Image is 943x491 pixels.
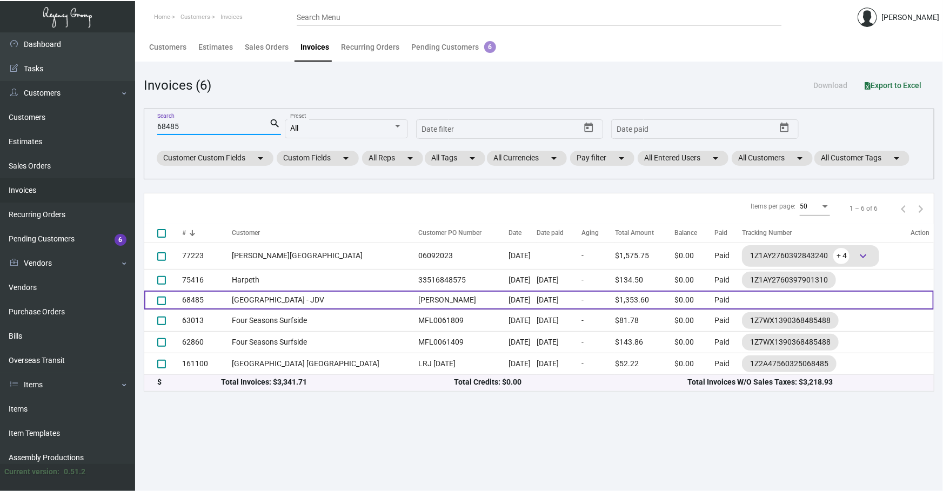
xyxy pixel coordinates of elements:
[182,310,232,331] td: 63013
[509,243,537,269] td: [DATE]
[615,228,674,238] div: Total Amount
[751,201,795,211] div: Items per page:
[615,353,674,374] td: $52.22
[413,269,509,291] td: 33516848575
[232,228,413,238] div: Customer
[537,269,581,291] td: [DATE]
[674,291,714,310] td: $0.00
[582,228,599,238] div: Aging
[912,200,929,217] button: Next page
[895,200,912,217] button: Previous page
[149,42,186,53] div: Customers
[509,310,537,331] td: [DATE]
[714,310,743,331] td: Paid
[413,243,509,269] td: 06092023
[800,203,807,210] span: 50
[615,310,674,331] td: $81.78
[277,151,359,166] mat-chip: Custom Fields
[881,12,939,23] div: [PERSON_NAME]
[413,353,509,374] td: LRJ [DATE]
[157,151,273,166] mat-chip: Customer Custom Fields
[339,152,352,165] mat-icon: arrow_drop_down
[582,331,615,353] td: -
[221,376,454,388] div: Total Invoices: $3,341.71
[537,228,564,238] div: Date paid
[537,310,581,331] td: [DATE]
[232,331,413,353] td: Four Seasons Surfside
[182,353,232,374] td: 161100
[220,14,243,21] span: Invoices
[858,8,877,27] img: admin@bootstrapmaster.com
[198,42,233,53] div: Estimates
[300,42,329,53] div: Invoices
[911,224,934,243] th: Action
[709,152,722,165] mat-icon: arrow_drop_down
[714,269,743,291] td: Paid
[582,269,615,291] td: -
[4,466,59,477] div: Current version:
[857,250,870,263] span: keyboard_arrow_down
[64,466,85,477] div: 0.51.2
[800,203,830,211] mat-select: Items per page:
[674,353,714,374] td: $0.00
[582,310,615,331] td: -
[270,117,281,130] mat-icon: search
[714,353,743,374] td: Paid
[182,243,232,269] td: 77223
[750,274,828,286] div: 1Z1AY2760397901310
[674,310,714,331] td: $0.00
[615,291,674,310] td: $1,353.60
[674,269,714,291] td: $0.00
[509,291,537,310] td: [DATE]
[750,337,831,348] div: 1Z7WX1390368485488
[509,269,537,291] td: [DATE]
[182,331,232,353] td: 62860
[232,243,413,269] td: [PERSON_NAME][GEOGRAPHIC_DATA]
[422,125,456,134] input: Start date
[232,353,413,374] td: [GEOGRAPHIC_DATA] [GEOGRAPHIC_DATA]
[254,152,267,165] mat-icon: arrow_drop_down
[714,291,743,310] td: Paid
[687,376,921,388] div: Total Invoices W/O Sales Taxes: $3,218.93
[615,269,674,291] td: $134.50
[144,76,211,95] div: Invoices (6)
[750,358,828,369] div: 1Z2A47560325068485
[509,228,537,238] div: Date
[418,228,509,238] div: Customer PO Number
[180,14,210,21] span: Customers
[157,376,221,388] div: $
[775,119,793,137] button: Open calendar
[638,151,728,166] mat-chip: All Entered Users
[582,228,615,238] div: Aging
[413,291,509,310] td: [PERSON_NAME]
[582,243,615,269] td: -
[413,331,509,353] td: MFL0061409
[425,151,485,166] mat-chip: All Tags
[418,228,481,238] div: Customer PO Number
[615,228,654,238] div: Total Amount
[674,243,714,269] td: $0.00
[750,248,871,264] div: 1Z1AY2760392843240
[547,152,560,165] mat-icon: arrow_drop_down
[732,151,813,166] mat-chip: All Customers
[742,228,911,238] div: Tracking Number
[793,152,806,165] mat-icon: arrow_drop_down
[537,228,581,238] div: Date paid
[537,331,581,353] td: [DATE]
[615,331,674,353] td: $143.86
[232,269,413,291] td: Harpeth
[454,376,688,388] div: Total Credits: $0.00
[674,331,714,353] td: $0.00
[341,42,399,53] div: Recurring Orders
[232,291,413,310] td: [GEOGRAPHIC_DATA] - JDV
[570,151,634,166] mat-chip: Pay filter
[465,125,542,134] input: End date
[509,353,537,374] td: [DATE]
[245,42,289,53] div: Sales Orders
[509,331,537,353] td: [DATE]
[814,151,909,166] mat-chip: All Customer Tags
[362,151,423,166] mat-chip: All Reps
[674,228,697,238] div: Balance
[413,310,509,331] td: MFL0061809
[580,119,598,137] button: Open calendar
